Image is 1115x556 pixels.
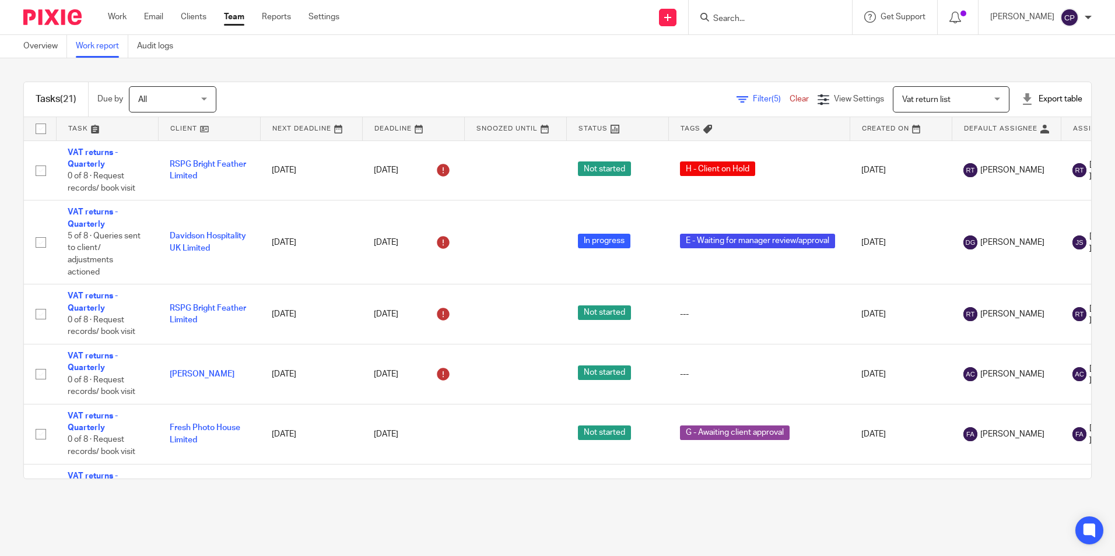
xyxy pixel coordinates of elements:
[980,164,1044,176] span: [PERSON_NAME]
[308,11,339,23] a: Settings
[850,200,952,284] td: [DATE]
[68,412,118,432] a: VAT returns - Quarterly
[578,161,631,176] span: Not started
[850,344,952,404] td: [DATE]
[680,308,838,320] div: ---
[374,365,453,383] div: [DATE]
[76,35,128,58] a: Work report
[963,235,977,249] img: svg%3E
[578,365,631,380] span: Not started
[374,428,453,440] div: [DATE]
[260,344,362,404] td: [DATE]
[260,140,362,200] td: [DATE]
[262,11,291,23] a: Reports
[980,368,1044,380] span: [PERSON_NAME]
[170,370,234,378] a: [PERSON_NAME]
[224,11,244,23] a: Team
[881,13,925,21] span: Get Support
[68,436,135,456] span: 0 of 8 · Request records/ book visit
[1060,8,1079,27] img: svg%3E
[980,308,1044,320] span: [PERSON_NAME]
[578,425,631,440] span: Not started
[980,237,1044,248] span: [PERSON_NAME]
[963,367,977,381] img: svg%3E
[181,11,206,23] a: Clients
[850,464,952,524] td: [DATE]
[850,140,952,200] td: [DATE]
[260,464,362,524] td: [DATE]
[902,96,951,104] span: Vat return list
[681,125,700,132] span: Tags
[144,11,163,23] a: Email
[23,35,67,58] a: Overview
[1072,367,1086,381] img: svg%3E
[963,427,977,441] img: svg%3E
[680,368,838,380] div: ---
[1021,93,1082,105] div: Export table
[260,200,362,284] td: [DATE]
[97,93,123,105] p: Due by
[68,472,118,492] a: VAT returns - Quarterly
[170,160,246,180] a: RSPG Bright Feather Limited
[68,352,118,372] a: VAT returns - Quarterly
[1072,307,1086,321] img: svg%3E
[963,163,977,177] img: svg%3E
[108,11,127,23] a: Work
[68,292,118,312] a: VAT returns - Quarterly
[578,305,631,320] span: Not started
[712,14,817,24] input: Search
[68,376,135,396] span: 0 of 8 · Request records/ book visit
[260,284,362,344] td: [DATE]
[170,424,240,444] a: Fresh Photo House Limited
[680,425,790,440] span: G - Awaiting client approval
[170,232,246,252] a: Davidson Hospitality UK Limited
[963,307,977,321] img: svg%3E
[68,149,118,168] a: VAT returns - Quarterly
[137,35,182,58] a: Audit logs
[68,208,118,228] a: VAT returns - Quarterly
[138,96,147,104] span: All
[374,161,453,180] div: [DATE]
[990,11,1054,23] p: [PERSON_NAME]
[68,316,135,336] span: 0 of 8 · Request records/ book visit
[790,95,809,103] a: Clear
[1072,235,1086,249] img: svg%3E
[753,95,790,103] span: Filter
[374,305,453,323] div: [DATE]
[980,428,1044,440] span: [PERSON_NAME]
[374,233,453,252] div: [DATE]
[1072,163,1086,177] img: svg%3E
[578,234,630,248] span: In progress
[60,94,76,104] span: (21)
[834,95,884,103] span: View Settings
[170,304,246,324] a: RSPG Bright Feather Limited
[36,93,76,105] h1: Tasks
[680,161,755,176] span: H - Client on Hold
[772,95,781,103] span: (5)
[850,284,952,344] td: [DATE]
[68,172,135,192] span: 0 of 8 · Request records/ book visit
[23,9,82,25] img: Pixie
[850,404,952,464] td: [DATE]
[260,404,362,464] td: [DATE]
[1072,427,1086,441] img: svg%3E
[68,232,141,276] span: 5 of 8 · Queries sent to client/ adjustments actioned
[680,234,835,248] span: E - Waiting for manager review/approval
